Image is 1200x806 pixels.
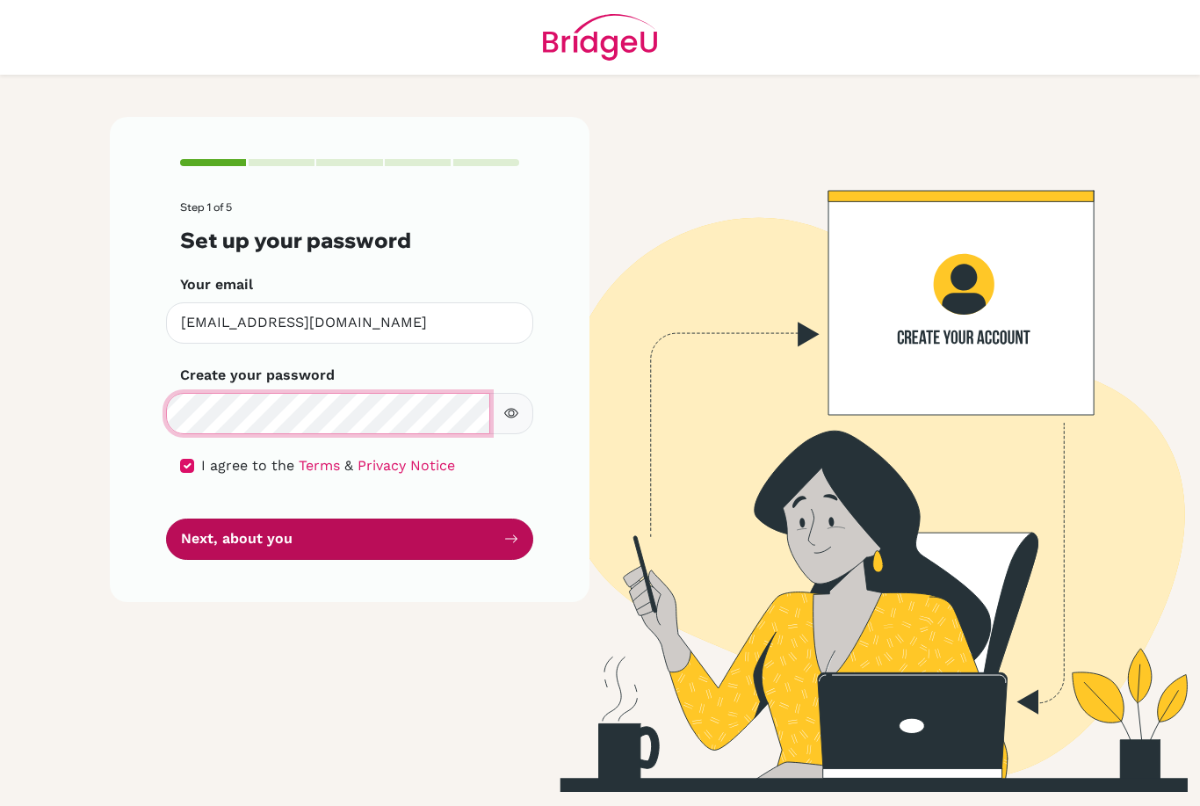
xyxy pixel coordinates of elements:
input: Insert your email* [166,302,533,344]
h3: Set up your password [180,228,519,253]
a: Privacy Notice [358,457,455,474]
button: Next, about you [166,519,533,560]
a: Terms [299,457,340,474]
span: & [344,457,353,474]
label: Your email [180,274,253,295]
span: I agree to the [201,457,294,474]
span: Step 1 of 5 [180,200,232,214]
label: Create your password [180,365,335,386]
